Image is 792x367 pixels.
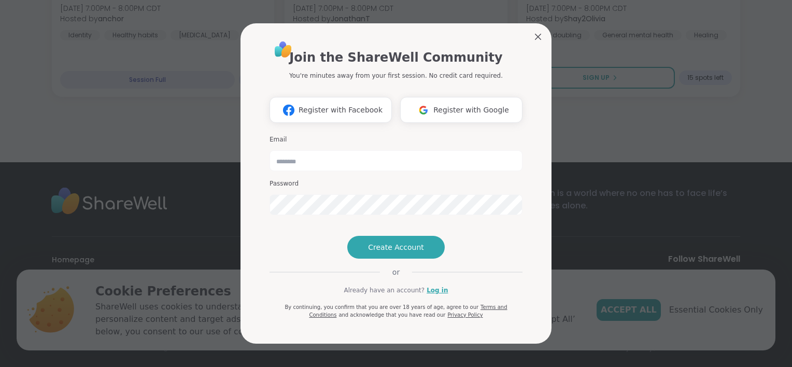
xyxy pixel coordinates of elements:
span: Create Account [368,242,424,252]
button: Register with Facebook [270,97,392,123]
span: and acknowledge that you have read our [338,312,445,318]
span: Register with Facebook [299,105,383,116]
a: Log in [427,286,448,295]
p: You're minutes away from your first session. No credit card required. [289,71,503,80]
img: ShareWell Logo [272,38,295,61]
button: Create Account [347,236,445,259]
h3: Password [270,179,522,188]
h1: Join the ShareWell Community [289,48,502,67]
a: Terms and Conditions [309,304,507,318]
span: or [380,267,412,277]
img: ShareWell Logomark [414,101,433,120]
button: Register with Google [400,97,522,123]
span: Register with Google [433,105,509,116]
a: Privacy Policy [447,312,483,318]
span: Already have an account? [344,286,425,295]
img: ShareWell Logomark [279,101,299,120]
span: By continuing, you confirm that you are over 18 years of age, agree to our [285,304,478,310]
h3: Email [270,135,522,144]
